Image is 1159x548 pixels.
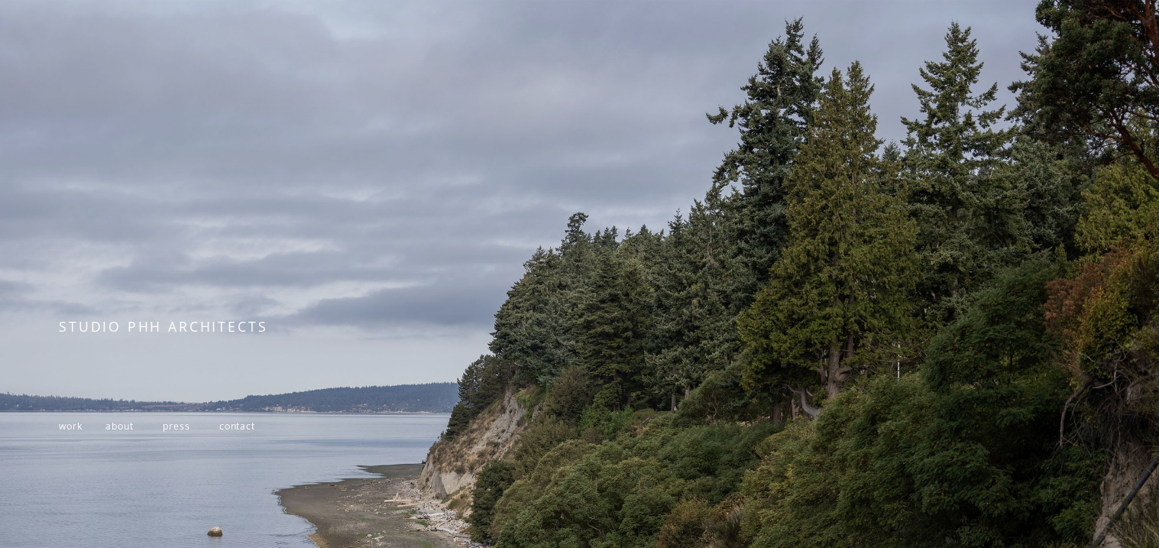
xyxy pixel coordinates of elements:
a: contact [219,420,255,433]
a: press [163,420,189,433]
span: STUDIO PHH ARCHITECTS [59,317,267,336]
a: about [105,420,133,433]
a: work [59,420,82,433]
